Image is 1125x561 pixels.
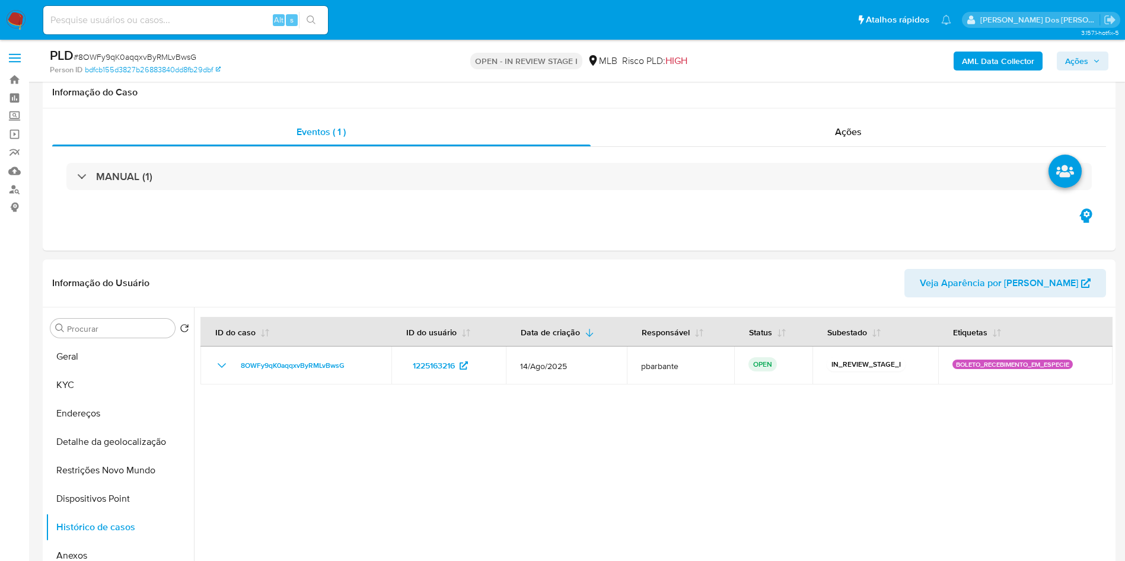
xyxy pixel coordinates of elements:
p: OPEN - IN REVIEW STAGE I [470,53,582,69]
button: Detalhe da geolocalização [46,428,194,456]
input: Procurar [67,323,170,334]
span: # 8OWFy9qK0aqqxvByRMLvBwsG [74,51,196,63]
span: Risco PLD: [622,55,687,68]
input: Pesquise usuários ou casos... [43,12,328,28]
p: priscilla.barbante@mercadopago.com.br [980,14,1100,25]
a: bdfcb155d3827b26883840dd8fb29dbf [85,65,221,75]
span: HIGH [665,54,687,68]
span: s [290,14,294,25]
b: Person ID [50,65,82,75]
button: Procurar [55,323,65,333]
div: MANUAL (1) [66,163,1092,190]
button: AML Data Collector [954,52,1043,70]
button: Dispositivos Point [46,485,194,513]
b: AML Data Collector [962,52,1034,70]
button: Veja Aparência por [PERSON_NAME] [904,269,1106,297]
span: Alt [274,14,283,25]
h3: MANUAL (1) [96,170,152,183]
button: KYC [46,371,194,399]
button: Histórico de casos [46,513,194,541]
div: MLB [587,55,617,68]
span: Eventos ( 1 ) [297,125,346,139]
h1: Informação do Usuário [52,277,149,289]
button: Retornar ao pedido padrão [180,323,189,336]
button: search-icon [299,12,323,28]
h1: Informação do Caso [52,86,1106,98]
a: Notificações [941,15,951,25]
button: Restrições Novo Mundo [46,456,194,485]
b: PLD [50,46,74,65]
span: Ações [1065,52,1088,70]
span: Veja Aparência por [PERSON_NAME] [920,269,1078,297]
span: Ações [835,125,862,139]
a: Sair [1104,14,1116,26]
button: Ações [1057,52,1108,70]
button: Geral [46,342,194,371]
span: Atalhos rápidos [866,14,929,26]
button: Endereços [46,399,194,428]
